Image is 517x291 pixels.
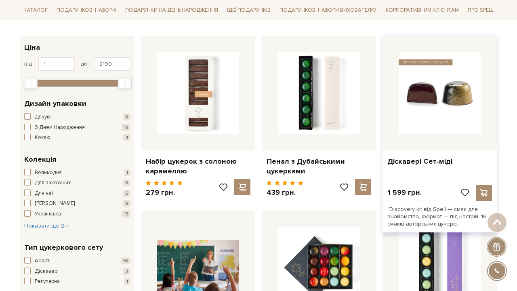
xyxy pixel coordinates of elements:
div: Min [24,78,38,89]
button: [PERSON_NAME] 9 [24,200,130,208]
span: 8 [123,114,130,120]
span: 16 [122,211,130,217]
a: Подарунки на День народження [122,4,221,17]
p: 1 599 грн. [387,188,422,197]
button: Кохаю 4 [24,134,130,142]
p: 279 грн. [146,188,183,197]
span: З Днем Народження [35,124,85,132]
button: Для неї 6 [24,190,130,198]
span: Ціна [24,42,40,53]
span: Українська [35,210,61,218]
button: Дякую 8 [24,113,130,121]
a: Ідеї подарунків [224,4,274,17]
a: Каталог [20,4,51,17]
span: [PERSON_NAME] [35,200,75,208]
a: Корпоративним клієнтам [382,3,462,17]
span: 1 [124,169,130,176]
span: Дякую [35,113,51,121]
span: 9 [123,200,130,207]
span: 58 [121,257,130,264]
span: Для неї [35,190,53,198]
span: 4 [123,134,130,141]
span: Показати ще 2 [24,222,69,229]
button: Показати ще 2 [24,222,69,230]
span: Кохаю [35,134,50,142]
span: Діскавері [35,268,59,276]
p: 439 грн. [267,188,303,197]
span: Дизайн упаковки [24,98,86,109]
div: Max [118,78,132,89]
span: до [81,60,88,67]
a: Діскавері Сет-міді [387,157,492,166]
a: Пенал з Дубайськими цукерками [267,157,371,176]
button: Регулярна 1 [24,278,130,286]
span: Тип цукеркового сету [24,242,103,253]
div: "Discovery kit від Spell — смак для знайомства, формат — під настрій. 16 смаків авторських цукеро.. [382,201,497,233]
img: Діскавері Сет-міді [399,52,481,134]
a: Про Spell [464,4,497,17]
span: 8 [123,179,130,186]
a: Набір цукерок з солоною карамеллю [146,157,250,176]
a: Подарункові набори [53,4,119,17]
button: Асорті 58 [24,257,130,265]
span: Колекція [24,154,56,165]
span: 6 [123,190,130,197]
span: Асорті [35,257,50,265]
button: Діскавері 3 [24,268,130,276]
button: Для закоханих 8 [24,179,130,187]
a: Подарункові набори вихователю [276,3,380,17]
span: 3 [123,268,130,275]
input: Ціна [94,57,130,71]
input: Ціна [38,57,75,71]
span: від [24,60,32,67]
button: З Днем Народження 18 [24,124,130,132]
span: 18 [122,124,130,131]
span: Регулярна [35,278,60,286]
button: Великодня 1 [24,169,130,177]
button: Українська 16 [24,210,130,218]
span: Великодня [35,169,62,177]
span: Для закоханих [35,179,71,187]
span: 1 [124,278,130,285]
